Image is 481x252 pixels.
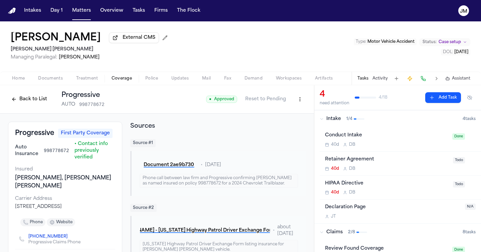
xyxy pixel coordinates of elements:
[346,116,352,122] span: 1 / 4
[202,76,211,81] span: Mail
[392,74,401,83] button: Add Task
[320,128,481,152] div: Open task: Conduct Intake
[325,180,449,187] div: HIPAA Directive
[12,76,25,81] span: Home
[130,5,148,17] a: Tasks
[61,101,75,108] span: AUTO
[241,94,290,105] button: Reset to Pending
[152,5,170,17] button: Firms
[277,224,298,237] span: about [DATE]
[15,129,54,138] h3: Progressive
[140,159,198,171] button: Document 2ae9b730
[356,40,366,44] span: Type :
[325,156,449,163] div: Retainer Agreement
[21,5,44,17] button: Intakes
[441,49,470,55] button: Edit DOL: 2025-08-28
[74,141,116,161] span: • Contact info previously verified
[314,224,481,241] button: Claims2/88tasks
[145,76,158,81] span: Police
[439,39,461,45] span: Case setup
[8,94,50,105] button: Back to List
[349,190,355,195] span: D B
[331,190,339,195] span: 40d
[464,92,476,103] button: Hide completed tasks (⌘⇧H)
[320,101,349,106] div: need attention
[171,76,189,81] span: Updates
[379,95,387,100] span: 4 / 18
[320,176,481,200] div: Open task: HIPAA Directive
[38,76,63,81] span: Documents
[325,132,448,139] div: Conduct Intake
[465,204,476,210] span: N/A
[11,45,170,53] h2: [PERSON_NAME] [PERSON_NAME]
[56,220,72,225] span: website
[372,76,388,81] button: Activity
[98,5,126,17] button: Overview
[206,96,237,103] span: Approved
[326,116,341,122] span: Intake
[453,157,465,163] span: Todo
[445,76,470,81] button: Assistant
[331,166,339,171] span: 40d
[315,76,333,81] span: Artifacts
[130,122,306,131] h2: Sources
[357,76,368,81] button: Tasks
[454,50,468,54] span: [DATE]
[61,91,105,100] h1: Progressive
[130,139,156,147] span: Source # 1
[30,220,43,225] span: phone
[28,240,81,245] div: Progressive Claims Phone
[320,152,481,176] div: Open task: Retainer Agreement
[348,230,355,235] span: 2 / 8
[58,129,113,138] span: First Party Coverage
[109,32,159,43] button: External CMS
[140,225,270,237] button: [PERSON_NAME] - [US_STATE] Highway Patrol Driver Exchange Form - [DATE]
[314,110,481,128] button: Intake1/44tasks
[130,204,157,212] span: Source # 2
[443,50,453,54] span: DOL :
[452,133,465,140] span: Done
[201,162,202,168] span: •
[331,214,336,219] span: J T
[273,227,275,234] span: •
[15,174,115,190] div: [PERSON_NAME], [PERSON_NAME] [PERSON_NAME]
[405,74,415,83] button: Create Immediate Task
[47,218,75,226] button: website
[8,8,16,14] img: Finch Logo
[59,55,100,60] span: [PERSON_NAME]
[224,76,231,81] span: Fax
[79,101,105,108] span: 998778672
[140,174,298,188] div: Phone call between law firm and Progressive confirming [PERSON_NAME] as named insured on policy 9...
[453,181,465,187] span: Todo
[76,76,98,81] span: Treatment
[20,218,45,226] button: phone
[69,5,94,17] button: Matters
[11,55,57,60] span: Managing Paralegal:
[15,196,115,202] div: Carrier Address
[354,38,417,45] button: Edit Type: Motor Vehicle Accident
[452,76,470,81] span: Assistant
[320,89,349,100] div: 4
[11,32,101,44] button: Edit matter name
[276,76,302,81] span: Workspaces
[174,5,203,17] button: The Flock
[112,76,132,81] span: Coverage
[205,162,221,168] span: [DATE]
[11,32,101,44] h1: [PERSON_NAME]
[349,166,355,171] span: D B
[325,204,461,211] div: Declaration Page
[8,8,16,14] a: Home
[320,200,481,223] div: Open task: Declaration Page
[326,229,343,236] span: Claims
[48,5,65,17] button: Day 1
[367,40,415,44] span: Motor Vehicle Accident
[419,38,470,46] button: Change status from Case setup
[245,76,263,81] span: Demand
[425,92,461,103] button: Add Task
[463,230,476,235] span: 8 task s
